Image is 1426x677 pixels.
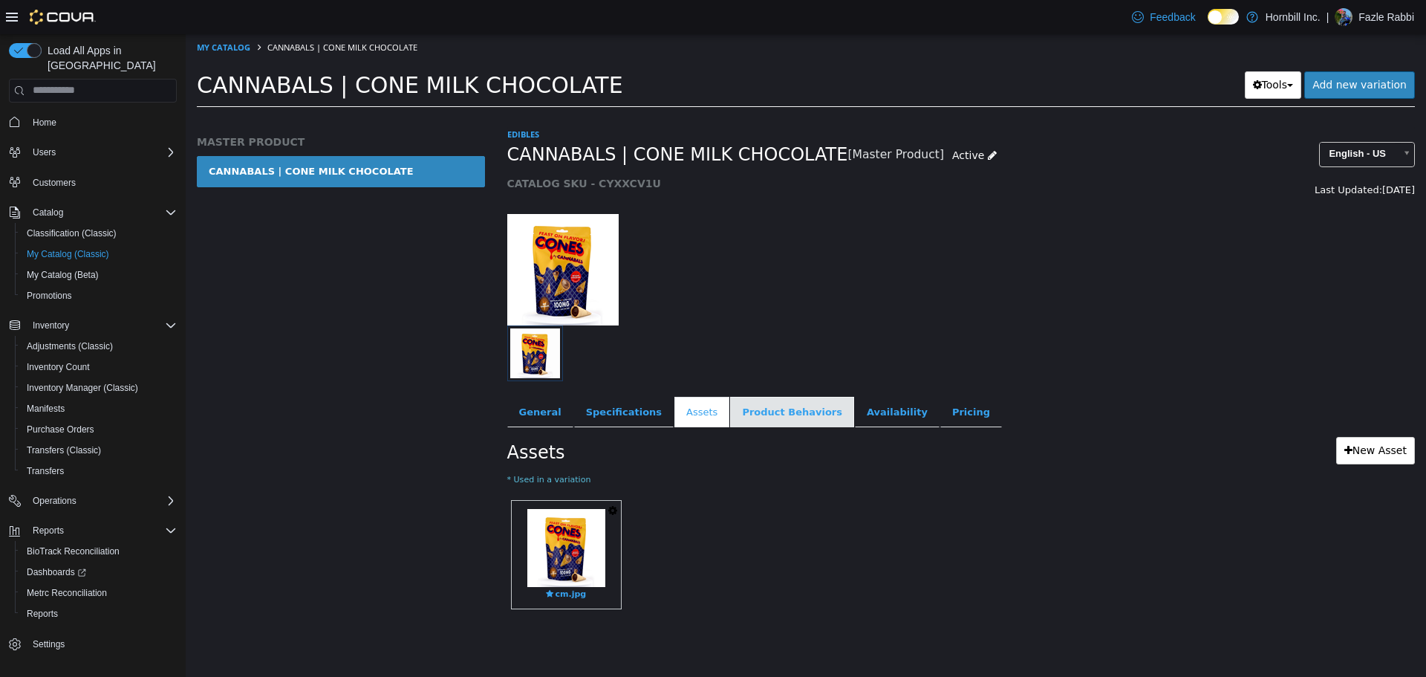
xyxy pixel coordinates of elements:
[11,101,299,114] h5: MASTER PRODUCT
[21,266,177,284] span: My Catalog (Beta)
[33,117,56,129] span: Home
[21,358,177,376] span: Inventory Count
[27,587,107,599] span: Metrc Reconciliation
[33,495,76,507] span: Operations
[27,143,62,161] button: Users
[15,336,183,357] button: Adjustments (Classic)
[27,608,58,620] span: Reports
[27,635,177,653] span: Settings
[21,287,78,305] a: Promotions
[1129,150,1197,161] span: Last Updated:
[21,266,105,284] a: My Catalog (Beta)
[27,248,109,260] span: My Catalog (Classic)
[21,379,177,397] span: Inventory Manager (Classic)
[21,584,113,602] a: Metrc Reconciliation
[662,115,758,127] small: [Master Product]
[21,563,92,581] a: Dashboards
[21,441,177,459] span: Transfers (Classic)
[42,43,177,73] span: Load All Apps in [GEOGRAPHIC_DATA]
[755,363,816,394] a: Pricing
[15,223,183,244] button: Classification (Classic)
[3,490,183,511] button: Operations
[758,108,819,135] a: Active
[322,143,997,156] h5: CATALOG SKU - CYXXCV1U
[1358,8,1414,26] p: Fazle Rabbi
[11,7,65,19] a: My Catalog
[21,358,96,376] a: Inventory Count
[489,363,544,394] a: Assets
[21,337,119,355] a: Adjustments (Classic)
[15,357,183,378] button: Inventory Count
[15,583,183,603] button: Metrc Reconciliation
[322,109,662,132] span: CANNABALS | CONE MILK CHOCOLATE
[3,111,183,133] button: Home
[15,461,183,482] button: Transfers
[21,400,177,418] span: Manifests
[30,10,96,25] img: Cova
[21,287,177,305] span: Promotions
[3,142,183,163] button: Users
[27,173,177,192] span: Customers
[27,143,177,161] span: Users
[322,94,354,106] a: Edibles
[669,363,754,394] a: Availability
[1133,108,1229,133] a: English - US
[27,269,99,281] span: My Catalog (Beta)
[360,554,400,567] span: cm.jpg
[326,467,435,574] a: cm.jpgcm.jpg
[27,444,101,456] span: Transfers (Classic)
[1326,8,1329,26] p: |
[322,180,433,291] img: 150
[1119,37,1229,65] a: Add new variation
[27,114,62,132] a: Home
[21,563,177,581] span: Dashboards
[27,492,177,510] span: Operations
[1266,8,1321,26] p: Hornbill Inc.
[21,245,115,263] a: My Catalog (Classic)
[3,633,183,655] button: Settings
[82,7,232,19] span: CANNABALS | CONE MILK CHOCOLATE
[11,122,299,153] a: CANNABALS | CONE MILK CHOCOLATE
[1150,403,1229,430] a: New Asset
[3,520,183,541] button: Reports
[27,204,177,221] span: Catalog
[21,584,177,602] span: Metrc Reconciliation
[27,227,117,239] span: Classification (Classic)
[766,115,798,127] span: Active
[21,462,177,480] span: Transfers
[15,398,183,419] button: Manifests
[27,635,71,653] a: Settings
[544,363,668,394] a: Product Behaviors
[1208,9,1239,25] input: Dark Mode
[33,177,76,189] span: Customers
[21,462,70,480] a: Transfers
[322,363,388,394] a: General
[322,403,681,430] h2: Assets
[27,545,120,557] span: BioTrack Reconciliation
[21,224,123,242] a: Classification (Classic)
[27,566,86,578] span: Dashboards
[27,361,90,373] span: Inventory Count
[3,315,183,336] button: Inventory
[1126,2,1201,32] a: Feedback
[33,638,65,650] span: Settings
[21,337,177,355] span: Adjustments (Classic)
[21,245,177,263] span: My Catalog (Classic)
[15,244,183,265] button: My Catalog (Classic)
[1197,150,1229,161] span: [DATE]
[21,542,126,560] a: BioTrack Reconciliation
[27,174,82,192] a: Customers
[15,603,183,624] button: Reports
[15,265,183,285] button: My Catalog (Beta)
[27,290,72,302] span: Promotions
[322,440,1230,453] small: * Used in a variation
[21,400,71,418] a: Manifests
[27,492,82,510] button: Operations
[27,340,113,352] span: Adjustments (Classic)
[15,285,183,306] button: Promotions
[15,541,183,562] button: BioTrack Reconciliation
[1335,8,1352,26] div: Fazle Rabbi
[1059,37,1116,65] button: Tools
[21,224,177,242] span: Classification (Classic)
[27,522,177,540] span: Reports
